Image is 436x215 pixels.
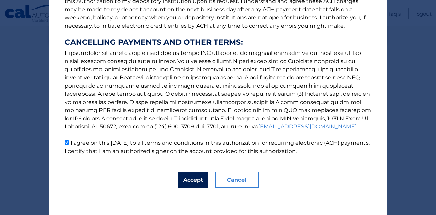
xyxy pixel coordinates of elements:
[65,140,370,154] label: I agree on this [DATE] to all terms and conditions in this authorization for recurring electronic...
[65,38,371,46] strong: CANCELLING PAYMENTS AND OTHER TERMS:
[258,123,357,130] a: [EMAIL_ADDRESS][DOMAIN_NAME]
[215,172,259,188] button: Cancel
[178,172,208,188] button: Accept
